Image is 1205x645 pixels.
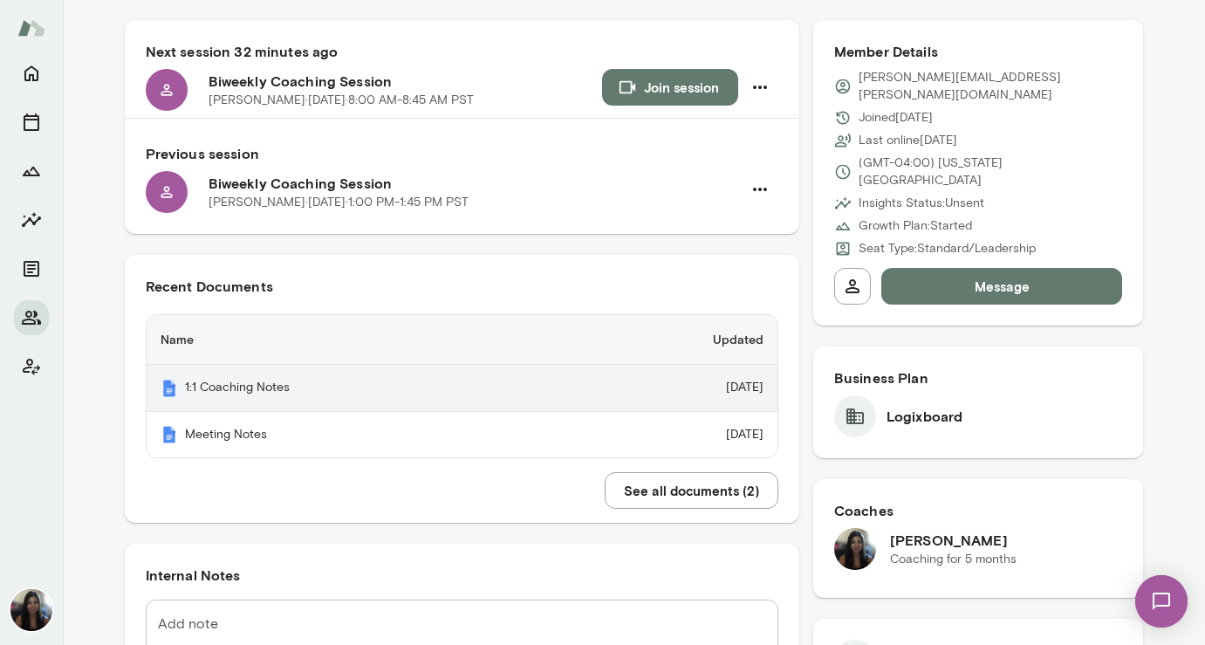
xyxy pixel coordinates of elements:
[834,367,1123,388] h6: Business Plan
[834,528,876,570] img: Chiao Dyi
[567,412,777,458] td: [DATE]
[890,551,1017,568] p: Coaching for 5 months
[834,41,1123,62] h6: Member Details
[161,426,178,443] img: Mento
[17,11,45,45] img: Mento
[209,92,474,109] p: [PERSON_NAME] · [DATE] · 8:00 AM-8:45 AM PST
[146,276,778,297] h6: Recent Documents
[859,132,957,149] p: Last online [DATE]
[859,69,1123,104] p: [PERSON_NAME][EMAIL_ADDRESS][PERSON_NAME][DOMAIN_NAME]
[14,349,49,384] button: Client app
[147,412,567,458] th: Meeting Notes
[602,69,738,106] button: Join session
[859,154,1123,189] p: (GMT-04:00) [US_STATE][GEOGRAPHIC_DATA]
[209,173,742,194] h6: Biweekly Coaching Session
[209,71,602,92] h6: Biweekly Coaching Session
[161,380,178,397] img: Mento
[567,365,777,412] td: [DATE]
[859,195,984,212] p: Insights Status: Unsent
[859,217,972,235] p: Growth Plan: Started
[14,202,49,237] button: Insights
[147,315,567,365] th: Name
[605,472,778,509] button: See all documents (2)
[14,300,49,335] button: Members
[14,154,49,189] button: Growth Plan
[147,365,567,412] th: 1:1 Coaching Notes
[859,240,1036,257] p: Seat Type: Standard/Leadership
[10,589,52,631] img: Chiao Dyi
[146,143,778,164] h6: Previous session
[14,251,49,286] button: Documents
[567,315,777,365] th: Updated
[881,268,1123,305] button: Message
[146,565,778,586] h6: Internal Notes
[859,109,933,127] p: Joined [DATE]
[890,530,1017,551] h6: [PERSON_NAME]
[887,406,963,427] h6: Logixboard
[14,56,49,91] button: Home
[14,105,49,140] button: Sessions
[834,500,1123,521] h6: Coaches
[209,194,469,211] p: [PERSON_NAME] · [DATE] · 1:00 PM-1:45 PM PST
[146,41,778,62] h6: Next session 32 minutes ago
